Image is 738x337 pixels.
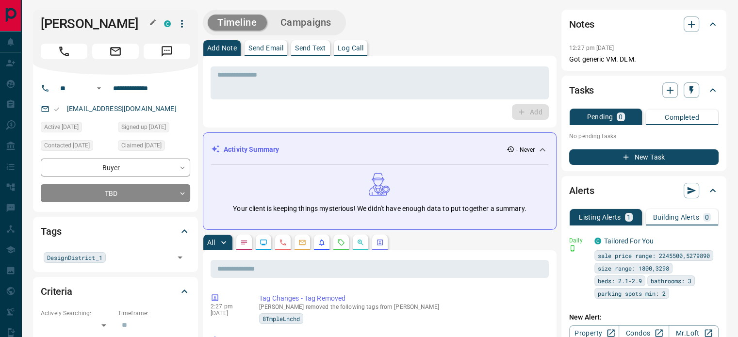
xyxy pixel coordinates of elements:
[207,239,215,246] p: All
[164,20,171,27] div: condos.ca
[41,220,190,243] div: Tags
[248,45,283,51] p: Send Email
[338,45,363,51] p: Log Call
[118,140,190,154] div: Fri Oct 22 2021
[118,309,190,318] p: Timeframe:
[705,214,709,221] p: 0
[598,276,642,286] span: beds: 2.1-2.9
[598,251,710,260] span: sale price range: 2245500,5279890
[224,144,279,155] p: Activity Summary
[279,239,287,246] svg: Calls
[41,280,190,303] div: Criteria
[67,105,177,112] a: [EMAIL_ADDRESS][DOMAIN_NAME]
[357,239,364,246] svg: Opportunities
[604,237,654,245] a: Tailored For You
[619,113,623,120] p: 0
[569,54,719,64] p: Got generic VM. DLM.
[262,314,300,323] span: 8TmpleLnchd
[208,15,267,31] button: Timeline
[53,106,60,112] svg: Email Valid
[569,13,719,36] div: Notes
[93,82,105,94] button: Open
[516,145,535,154] p: - Never
[121,141,162,150] span: Claimed [DATE]
[587,113,613,120] p: Pending
[211,141,548,159] div: Activity Summary- Never
[318,239,326,246] svg: Listing Alerts
[260,239,267,246] svg: Lead Browsing Activity
[627,214,631,221] p: 1
[41,16,149,32] h1: [PERSON_NAME]
[173,251,187,264] button: Open
[653,214,699,221] p: Building Alerts
[121,122,166,132] span: Signed up [DATE]
[118,122,190,135] div: Fri Oct 22 2021
[579,214,621,221] p: Listing Alerts
[41,159,190,177] div: Buyer
[298,239,306,246] svg: Emails
[569,236,589,245] p: Daily
[41,122,113,135] div: Fri Oct 22 2021
[41,184,190,202] div: TBD
[92,44,139,59] span: Email
[41,309,113,318] p: Actively Searching:
[665,114,699,121] p: Completed
[337,239,345,246] svg: Requests
[41,140,113,154] div: Fri Oct 22 2021
[47,253,102,262] span: DesignDistrict_1
[569,183,594,198] h2: Alerts
[44,122,79,132] span: Active [DATE]
[376,239,384,246] svg: Agent Actions
[569,149,719,165] button: New Task
[569,179,719,202] div: Alerts
[240,239,248,246] svg: Notes
[651,276,691,286] span: bathrooms: 3
[211,303,245,310] p: 2:27 pm
[569,79,719,102] div: Tasks
[598,289,666,298] span: parking spots min: 2
[598,263,669,273] span: size range: 1800,3298
[144,44,190,59] span: Message
[271,15,341,31] button: Campaigns
[569,129,719,144] p: No pending tasks
[41,284,72,299] h2: Criteria
[211,310,245,317] p: [DATE]
[569,45,614,51] p: 12:27 pm [DATE]
[41,224,61,239] h2: Tags
[569,16,594,32] h2: Notes
[569,312,719,322] p: New Alert:
[295,45,326,51] p: Send Text
[207,45,237,51] p: Add Note
[41,44,87,59] span: Call
[44,141,90,150] span: Contacted [DATE]
[569,82,594,98] h2: Tasks
[259,304,545,310] p: [PERSON_NAME] removed the following tags from [PERSON_NAME]
[594,238,601,244] div: condos.ca
[233,204,526,214] p: Your client is keeping things mysterious! We didn't have enough data to put together a summary.
[569,245,576,252] svg: Push Notification Only
[259,293,545,304] p: Tag Changes - Tag Removed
